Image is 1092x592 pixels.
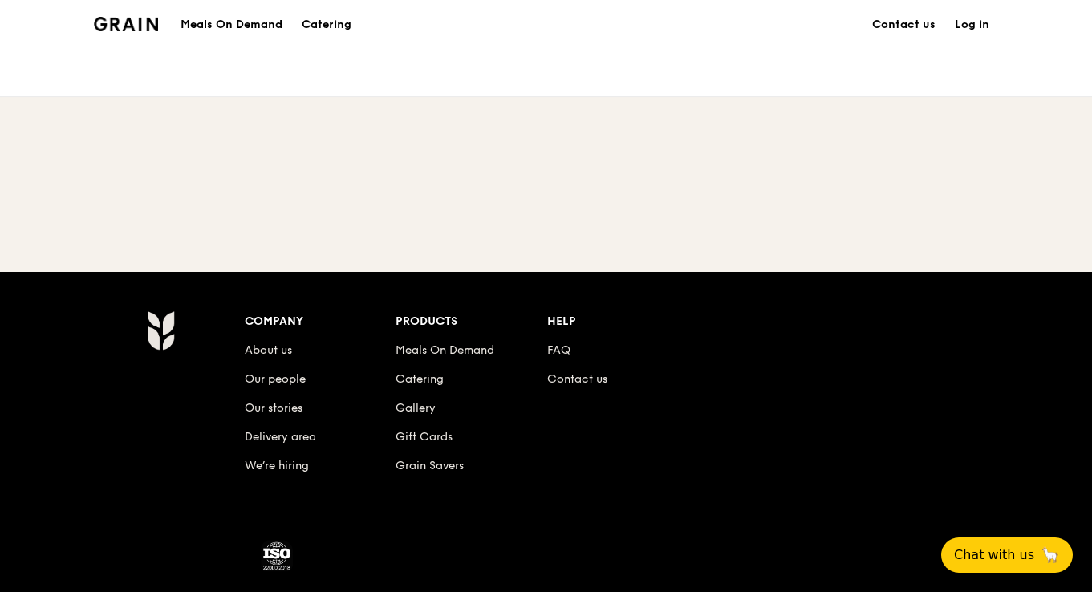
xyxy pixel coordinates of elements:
[547,372,607,386] a: Contact us
[396,430,453,444] a: Gift Cards
[954,545,1034,565] span: Chat with us
[261,540,293,572] img: ISO Certified
[292,1,361,49] a: Catering
[941,537,1073,573] button: Chat with us🦙
[245,459,309,472] a: We’re hiring
[863,1,945,49] a: Contact us
[302,1,351,49] div: Catering
[245,372,306,386] a: Our people
[245,343,292,357] a: About us
[245,401,302,415] a: Our stories
[945,1,999,49] a: Log in
[245,310,396,333] div: Company
[1041,545,1060,565] span: 🦙
[396,401,436,415] a: Gallery
[245,430,316,444] a: Delivery area
[181,17,282,33] h1: Meals On Demand
[396,310,547,333] div: Products
[547,310,699,333] div: Help
[396,372,444,386] a: Catering
[396,459,464,472] a: Grain Savers
[147,310,175,351] img: Grain
[396,343,494,357] a: Meals On Demand
[94,17,159,31] img: Grain
[547,343,570,357] a: FAQ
